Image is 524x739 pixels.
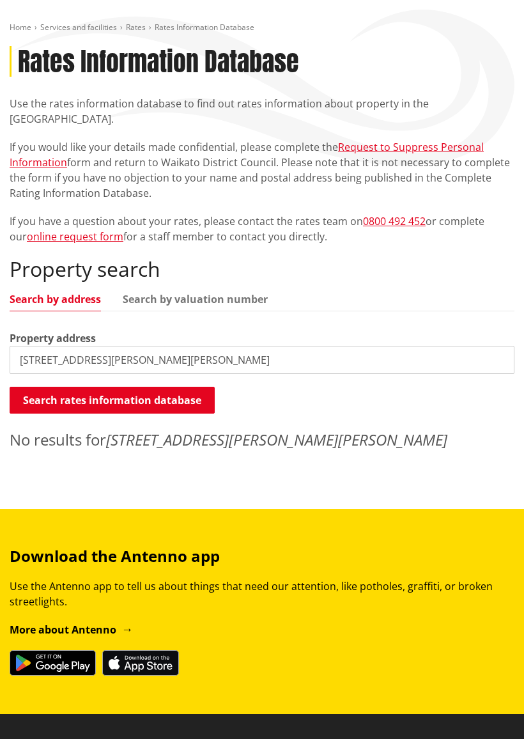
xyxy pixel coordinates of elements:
[363,214,426,228] a: 0800 492 452
[10,22,31,33] a: Home
[10,214,514,244] p: If you have a question about your rates, please contact the rates team on or complete our for a s...
[465,685,511,731] iframe: Messenger Launcher
[102,650,179,676] img: Download on the App Store
[10,139,514,201] p: If you would like your details made confidential, please complete the form and return to Waikato ...
[10,579,514,609] p: Use the Antenno app to tell us about things that need our attention, like potholes, graffiti, or ...
[10,650,96,676] img: Get it on Google Play
[40,22,117,33] a: Services and facilities
[10,257,514,281] h2: Property search
[126,22,146,33] a: Rates
[10,294,101,304] a: Search by address
[27,229,123,244] a: online request form
[10,547,514,566] h3: Download the Antenno app
[10,346,514,374] input: e.g. Duke Street NGARUAWAHIA
[10,331,96,346] label: Property address
[10,387,215,414] button: Search rates information database
[155,22,254,33] span: Rates Information Database
[123,294,268,304] a: Search by valuation number
[18,46,299,77] h1: Rates Information Database
[10,96,514,127] p: Use the rates information database to find out rates information about property in the [GEOGRAPHI...
[106,429,447,450] em: [STREET_ADDRESS][PERSON_NAME][PERSON_NAME]
[10,623,133,637] a: More about Antenno
[10,428,514,451] p: No results for
[10,140,484,169] a: Request to Suppress Personal Information
[10,22,514,33] nav: breadcrumb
